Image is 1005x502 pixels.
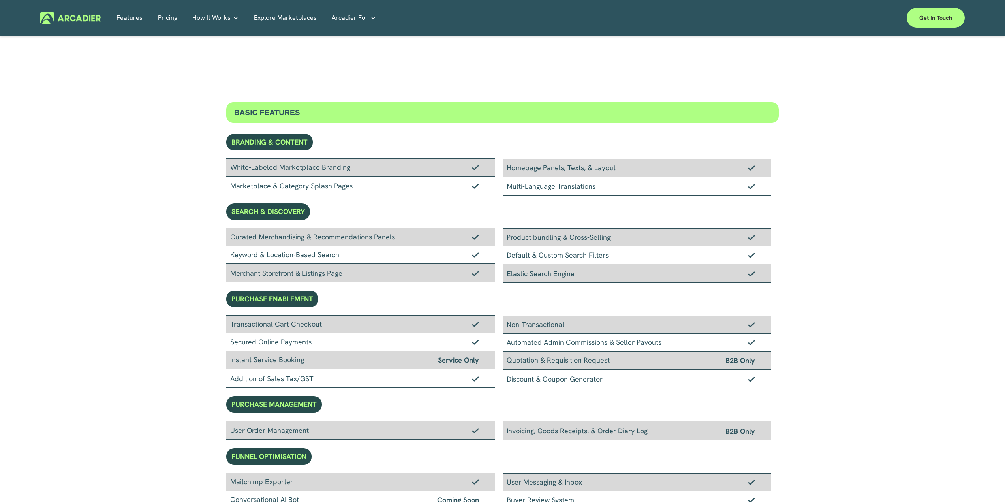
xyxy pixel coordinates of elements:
div: Mailchimp Exporter [226,473,495,491]
div: Addition of Sales Tax/GST [226,369,495,388]
div: Curated Merchandising & Recommendations Panels [226,228,495,246]
div: BASIC FEATURES [226,102,779,123]
div: Invoicing, Goods Receipts, & Order Diary Log [503,421,771,440]
div: Transactional Cart Checkout [226,315,495,333]
div: Product bundling & Cross-Selling [503,228,771,246]
div: User Order Management [226,421,495,440]
div: Default & Custom Search Filters [503,246,771,264]
img: Checkmark [748,184,755,189]
img: Checkmark [748,252,755,258]
a: Get in touch [907,8,965,28]
img: Checkmark [472,376,479,382]
img: Checkmark [748,479,755,485]
img: Checkmark [472,339,479,345]
img: Checkmark [472,428,479,433]
div: SEARCH & DISCOVERY [226,203,310,220]
div: Secured Online Payments [226,333,495,351]
div: Non-Transactional [503,316,771,334]
div: Marketplace & Category Splash Pages [226,177,495,195]
a: Explore Marketplaces [254,12,317,24]
div: User Messaging & Inbox [503,473,771,491]
a: folder dropdown [192,12,239,24]
div: Homepage Panels, Texts, & Layout [503,159,771,177]
img: Checkmark [748,165,755,171]
a: Features [116,12,143,24]
div: PURCHASE ENABLEMENT [226,291,318,307]
div: PURCHASE MANAGEMENT [226,396,322,413]
div: Instant Service Booking [226,351,495,369]
div: Keyword & Location-Based Search [226,246,495,264]
div: Discount & Coupon Generator [503,370,771,388]
div: Quotation & Requisition Request [503,352,771,370]
div: FUNNEL OPTIMISATION [226,448,312,465]
img: Checkmark [472,322,479,327]
span: How It Works [192,12,231,23]
div: Elastic Search Engine [503,264,771,283]
img: Checkmark [472,183,479,189]
img: Arcadier [40,12,101,24]
div: White-Labeled Marketplace Branding [226,158,495,177]
a: Pricing [158,12,177,24]
img: Checkmark [472,234,479,240]
img: Checkmark [748,271,755,276]
a: folder dropdown [332,12,376,24]
img: Checkmark [748,235,755,240]
span: B2B Only [725,425,755,437]
div: Automated Admin Commissions & Seller Payouts [503,334,771,352]
img: Checkmark [748,340,755,345]
span: B2B Only [725,355,755,366]
img: Checkmark [472,479,479,485]
img: Checkmark [472,271,479,276]
div: Merchant Storefront & Listings Page [226,264,495,282]
span: Arcadier For [332,12,368,23]
div: BRANDING & CONTENT [226,134,313,150]
img: Checkmark [748,322,755,327]
span: Service Only [438,354,479,366]
div: Multi-Language Translations [503,177,771,196]
img: Checkmark [748,376,755,382]
img: Checkmark [472,165,479,170]
img: Checkmark [472,252,479,258]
